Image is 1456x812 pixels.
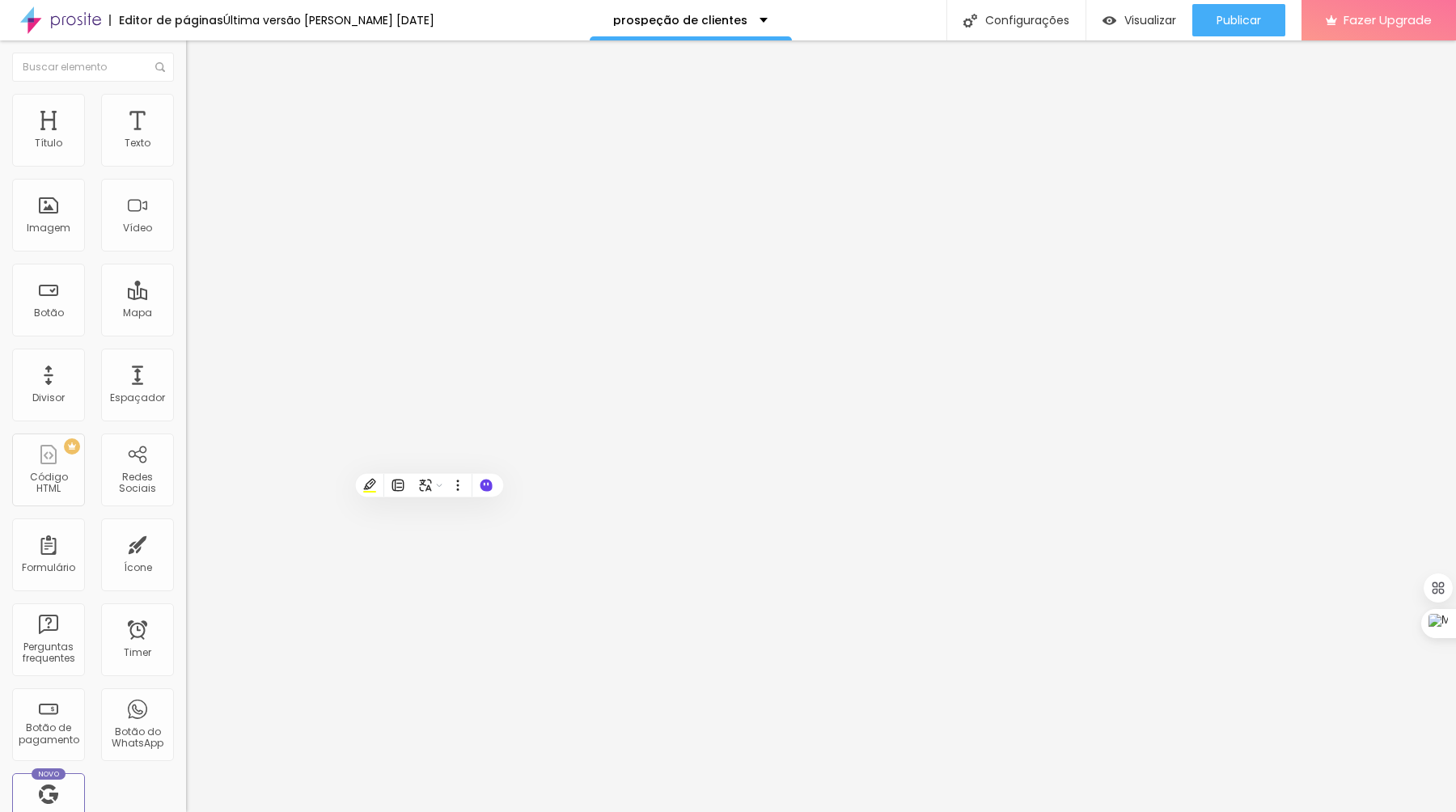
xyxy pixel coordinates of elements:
[123,307,152,319] div: Mapa
[155,62,165,72] img: Icone
[1124,14,1176,27] span: Visualizar
[32,392,65,404] div: Divisor
[963,14,977,27] img: Icone
[22,562,75,573] div: Formulário
[223,15,434,26] div: Última versão [PERSON_NAME] [DATE]
[1217,14,1261,27] span: Publicar
[110,392,165,404] div: Espaçador
[1103,14,1116,27] img: view-1.svg
[125,137,150,149] div: Texto
[109,15,223,26] div: Editor de páginas
[1086,4,1192,36] button: Visualizar
[12,53,174,82] input: Buscar elemento
[32,768,66,780] div: Novo
[186,40,1456,812] iframe: Editor
[1192,4,1285,36] button: Publicar
[123,222,152,234] div: Vídeo
[105,472,169,495] div: Redes Sociais
[16,472,80,495] div: Código HTML
[27,222,70,234] div: Imagem
[613,15,747,26] p: prospeção de clientes
[35,137,62,149] div: Título
[124,647,151,658] div: Timer
[1344,13,1432,27] span: Fazer Upgrade
[16,641,80,665] div: Perguntas frequentes
[105,726,169,750] div: Botão do WhatsApp
[124,562,152,573] div: Ícone
[34,307,64,319] div: Botão
[16,722,80,746] div: Botão de pagamento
